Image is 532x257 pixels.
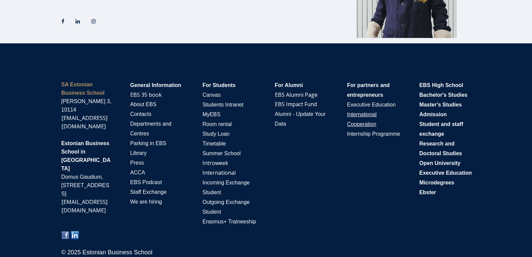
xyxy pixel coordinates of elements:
span: Executive Education [419,170,472,176]
span: Canvas [202,92,221,98]
a: Internship Programme [347,130,400,137]
span: Staff Exchange [130,189,166,195]
a: Bachelor's Studies [419,91,467,98]
span: Alumni - Update Your Data [275,111,326,127]
span: Summer School [202,151,241,156]
a: Study Loan [202,130,230,137]
span: Domus Gaudium, [STREET_ADDRESS] [61,174,109,197]
span: Executive Education [347,102,396,108]
span: Student and staff exchange [419,121,463,137]
a: EBS 35 book [130,91,162,98]
span: MyEBS [202,112,220,117]
span: EBS High School [419,82,463,88]
span: For Alumni [275,82,303,88]
a: Executive Education [419,169,472,176]
span: For partners and entrepreneurs [347,82,390,98]
span: General Information [130,82,181,88]
a: Research and Doctoral Studies [419,140,462,157]
span: Erasmus+ Traineeship [202,219,256,224]
a: [EMAIL_ADDRESS][DOMAIN_NAME] [61,114,107,130]
a: Alumni - Update Your Data [275,110,326,127]
a: Erasmus+ Traineeship [202,218,256,225]
span: Parking in EBS [130,140,166,146]
a: nternational [204,169,236,176]
span: I [202,160,228,166]
span: ACCA [130,170,145,175]
a: Incoming Exchange Student [202,179,250,196]
a: Press [130,159,144,166]
span: Estonian Business School in [GEOGRAPHIC_DATA] [61,140,111,171]
img: Share on linkedin [71,231,79,239]
span: Open University [419,160,461,166]
a: Executive Education [347,101,396,108]
a: Student and staff exchange [419,120,463,137]
a: Microdegrees [419,179,454,186]
span: I [202,170,235,176]
a: Parking in EBS [130,139,166,147]
a: Library [130,149,147,157]
a: MyEBS [202,111,220,118]
a: Contacts [130,110,151,118]
span: © 2025 Estonian Business School [61,249,152,256]
a: EBS High School [419,81,463,89]
a: Departments and Centres [130,120,172,137]
span: Departments and Centres [130,121,172,136]
a: Admission [419,111,447,118]
img: Share on facebook [61,231,69,239]
span: Incoming Exchange Student [202,180,250,195]
span: Press [130,160,144,166]
span: Admission [419,112,447,117]
a: Ebster [419,188,436,196]
a: Outgoing Exchange Student [202,198,250,215]
span: Contacts [130,111,151,117]
span: Research and Doctoral Studies [419,141,462,156]
span: We are hiring [130,199,162,205]
a: Canvas [202,91,221,98]
span: Timetable [202,141,226,146]
span: Students Intranet [202,102,243,108]
a: [EMAIL_ADDRESS][DOMAIN_NAME] [61,198,107,214]
span: Ebster [419,189,436,195]
span: EBS Podcast [130,179,162,185]
a: About EBS [130,100,156,108]
a: ACCA [130,169,145,176]
a: Master's Studies [419,101,462,108]
span: Master's Studies [419,102,462,108]
span: Room rental [202,121,232,127]
a: Staff Exchange [130,188,166,196]
span: [PERSON_NAME] 3, 10114 [61,98,111,113]
span: Study Loan [202,131,230,137]
span: Outgoing Exchange Student [202,199,250,215]
a: EBS Podcast [130,178,162,186]
a: International Cooperation [347,112,377,127]
a: Students Intranet [202,101,243,108]
a: Room rental [202,120,232,128]
a: ntroweek [204,159,228,167]
a: EBS Impact Fund [275,100,317,108]
span: About EBS [130,101,156,107]
span: Bachelor's Studies [419,92,467,98]
a: Open University [419,159,461,167]
a: EBS Alumni Page [275,91,318,98]
a: Timetable [202,140,226,147]
span: Internship Programme [347,131,400,137]
span: For Students [202,82,236,88]
span: Microdegrees [419,180,454,185]
strong: SA Estonian Business School [61,82,105,96]
a: We are hiring [130,198,162,205]
span: Library [130,150,147,156]
a: Summer School [202,149,241,157]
